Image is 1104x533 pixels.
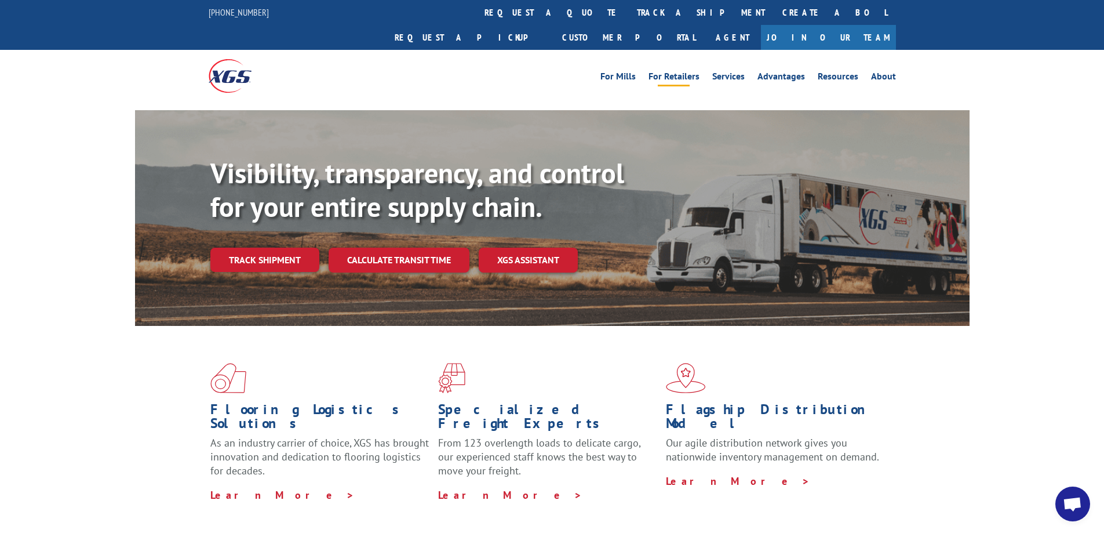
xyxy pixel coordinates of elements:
span: Our agile distribution network gives you nationwide inventory management on demand. [666,436,879,463]
a: About [871,72,896,85]
h1: Flooring Logistics Solutions [210,403,429,436]
img: xgs-icon-flagship-distribution-model-red [666,363,706,393]
a: Resources [818,72,858,85]
a: Join Our Team [761,25,896,50]
img: xgs-icon-focused-on-flooring-red [438,363,465,393]
a: XGS ASSISTANT [479,248,578,273]
a: Advantages [757,72,805,85]
a: Learn More > [210,488,355,502]
h1: Specialized Freight Experts [438,403,657,436]
a: Learn More > [666,474,810,488]
h1: Flagship Distribution Model [666,403,885,436]
a: Request a pickup [386,25,553,50]
a: For Mills [600,72,636,85]
a: For Retailers [648,72,699,85]
a: Customer Portal [553,25,704,50]
a: Calculate transit time [329,248,469,273]
div: Open chat [1055,487,1090,521]
a: Agent [704,25,761,50]
b: Visibility, transparency, and control for your entire supply chain. [210,155,624,224]
span: As an industry carrier of choice, XGS has brought innovation and dedication to flooring logistics... [210,436,429,477]
a: Services [712,72,745,85]
img: xgs-icon-total-supply-chain-intelligence-red [210,363,246,393]
p: From 123 overlength loads to delicate cargo, our experienced staff knows the best way to move you... [438,436,657,488]
a: Learn More > [438,488,582,502]
a: [PHONE_NUMBER] [209,6,269,18]
a: Track shipment [210,248,319,272]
